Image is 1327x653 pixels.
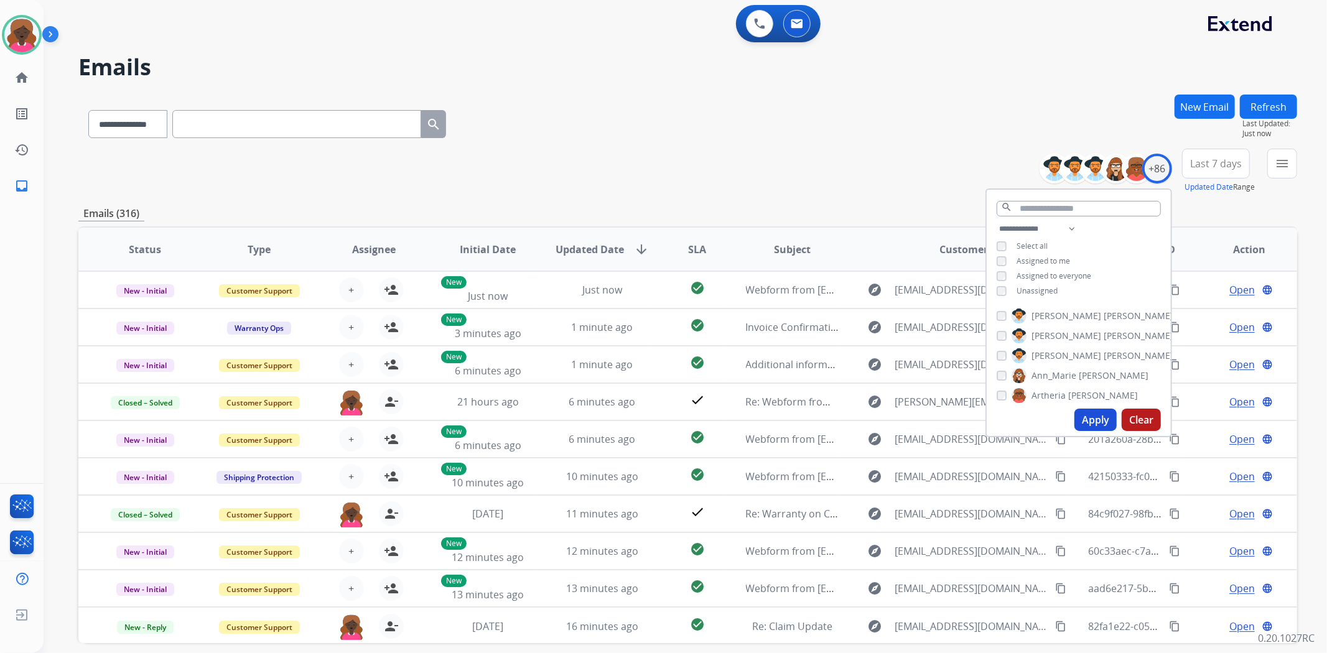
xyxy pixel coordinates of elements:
span: + [348,581,354,596]
span: Closed – Solved [111,508,180,521]
mat-icon: explore [867,544,882,558]
mat-icon: check [690,392,705,407]
span: Re: Webform from [PERSON_NAME][EMAIL_ADDRESS][DOMAIN_NAME] on [DATE] [746,395,1122,409]
mat-icon: check_circle [690,430,705,445]
button: + [339,352,364,377]
span: Assigned to me [1017,256,1070,266]
span: 6 minutes ago [569,395,635,409]
span: [EMAIL_ADDRESS][DOMAIN_NAME] [895,506,1048,521]
span: [PERSON_NAME] [1104,310,1173,322]
span: 1 minute ago [571,320,633,334]
span: New - Initial [116,284,174,297]
mat-icon: language [1262,433,1273,445]
img: avatar [4,17,39,52]
span: Just now [468,289,508,303]
span: Warranty Ops [227,322,291,335]
mat-icon: history [14,142,29,157]
mat-icon: explore [867,432,882,447]
span: 10 minutes ago [566,470,638,483]
span: 10 minutes ago [452,476,524,489]
mat-icon: language [1262,471,1273,482]
mat-icon: content_copy [1169,396,1180,407]
span: Open [1229,469,1255,484]
mat-icon: content_copy [1055,508,1066,519]
span: Last Updated: [1242,119,1297,129]
span: [DATE] [472,619,503,633]
span: [EMAIL_ADDRESS][DOMAIN_NAME] [895,357,1048,372]
span: Ann_Marie [1031,369,1076,382]
span: [EMAIL_ADDRESS][DOMAIN_NAME] [895,544,1048,558]
span: Just now [582,283,622,297]
span: + [348,282,354,297]
span: 12 minutes ago [566,544,638,558]
span: 3 minutes ago [455,327,521,340]
p: New [441,463,467,475]
span: [EMAIL_ADDRESS][DOMAIN_NAME] [895,581,1048,596]
span: [PERSON_NAME] [1031,350,1101,362]
mat-icon: content_copy [1169,621,1180,632]
mat-icon: content_copy [1055,433,1066,445]
span: Open [1229,544,1255,558]
p: Emails (316) [78,206,144,221]
span: Subject [774,242,811,257]
button: Clear [1122,409,1161,431]
span: Assignee [352,242,396,257]
mat-icon: check_circle [690,579,705,594]
button: + [339,277,364,302]
mat-icon: person_add [384,320,399,335]
span: Open [1229,432,1255,447]
span: Open [1229,619,1255,634]
mat-icon: content_copy [1055,545,1066,557]
mat-icon: language [1262,284,1273,295]
p: New [441,276,467,289]
span: Unassigned [1017,285,1058,296]
span: 60c33aec-c7ad-4a12-8884-53d2b897391b [1089,544,1281,558]
mat-icon: person_add [384,469,399,484]
mat-icon: search [1001,201,1012,213]
span: Open [1229,506,1255,521]
span: [EMAIL_ADDRESS][DOMAIN_NAME] [895,432,1048,447]
span: [PERSON_NAME] [1104,350,1173,362]
span: Webform from [EMAIL_ADDRESS][DOMAIN_NAME] on [DATE] [746,544,1028,558]
button: + [339,315,364,340]
mat-icon: content_copy [1169,583,1180,594]
mat-icon: home [14,70,29,85]
span: Last 7 days [1190,161,1242,166]
mat-icon: check [690,504,705,519]
img: agent-avatar [339,614,364,640]
span: Assigned to everyone [1017,271,1091,281]
span: Additional information [746,358,852,371]
mat-icon: language [1262,359,1273,370]
span: Customer Support [219,508,300,521]
span: Customer Support [219,396,300,409]
span: 21 hours ago [457,395,519,409]
p: New [441,575,467,587]
span: [PERSON_NAME] [1079,369,1148,382]
mat-icon: language [1262,508,1273,519]
span: + [348,320,354,335]
mat-icon: inbox [14,178,29,193]
span: Closed – Solved [111,396,180,409]
img: agent-avatar [339,501,364,527]
span: [PERSON_NAME] [1104,330,1173,342]
button: Last 7 days [1182,149,1250,178]
span: Customer Support [219,359,300,372]
button: Apply [1074,409,1117,431]
mat-icon: language [1262,322,1273,333]
button: + [339,464,364,489]
mat-icon: check_circle [690,542,705,557]
span: 16 minutes ago [566,619,638,633]
span: New - Initial [116,433,174,447]
span: New - Initial [116,322,174,335]
span: 1 minute ago [571,358,633,371]
span: Range [1185,182,1255,192]
span: + [348,432,354,447]
mat-icon: person_remove [384,619,399,634]
button: + [339,427,364,452]
mat-icon: explore [867,619,882,634]
span: 201a260a-28b2-43bb-afed-d62b1d5ea0fe [1089,432,1280,446]
p: New [441,313,467,326]
mat-icon: content_copy [1169,545,1180,557]
mat-icon: language [1262,396,1273,407]
span: New - Initial [116,359,174,372]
